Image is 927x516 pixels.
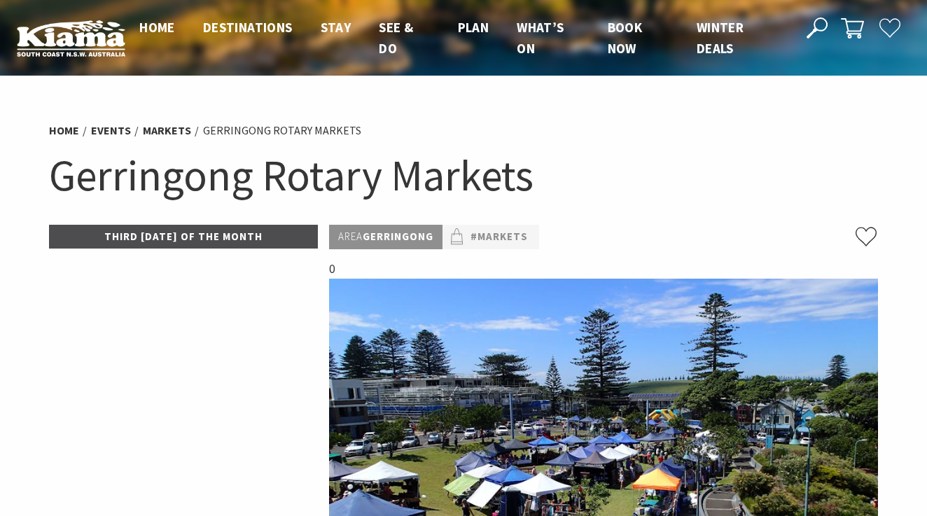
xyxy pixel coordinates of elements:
p: Gerringong [329,225,442,249]
span: Stay [321,19,351,36]
a: Markets [143,123,191,138]
span: Home [139,19,175,36]
a: Events [91,123,131,138]
span: Winter Deals [697,19,744,57]
span: Destinations [203,19,293,36]
span: What’s On [517,19,564,57]
img: Kiama Logo [17,20,125,57]
a: #Markets [471,228,528,246]
p: Third [DATE] of the Month [49,225,318,249]
span: Area [338,230,363,243]
a: Home [49,123,79,138]
li: Gerringong Rotary Markets [203,122,361,140]
span: Plan [458,19,489,36]
nav: Main Menu [125,17,790,60]
span: Book now [608,19,643,57]
h1: Gerringong Rotary Markets [49,147,878,204]
span: See & Do [379,19,413,57]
